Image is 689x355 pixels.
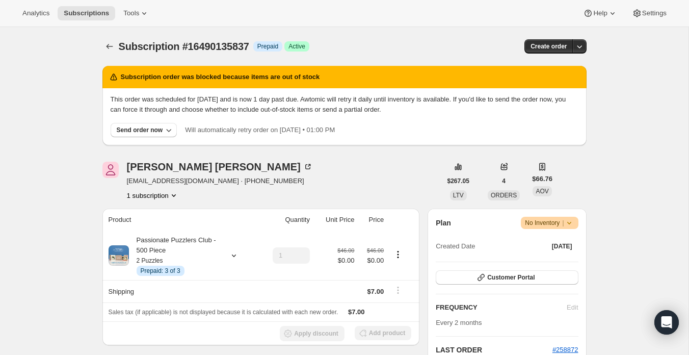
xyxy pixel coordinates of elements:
span: No Inventory [525,218,574,228]
span: $0.00 [337,256,354,266]
span: 4 [502,177,506,185]
th: Shipping [102,280,258,302]
div: [PERSON_NAME] [PERSON_NAME] [127,162,313,172]
span: LTV [453,192,464,199]
span: Analytics [22,9,49,17]
div: Send order now [117,126,163,134]
span: $7.00 [348,308,365,316]
span: Subscription #16490135837 [119,41,249,52]
p: This order was scheduled for [DATE] and is now 1 day past due. Awtomic will retry it daily until ... [111,94,578,115]
span: Tools [123,9,139,17]
h2: LAST ORDER [436,345,552,355]
span: AOV [536,188,548,195]
button: Subscriptions [58,6,115,20]
span: Active [288,42,305,50]
p: Will automatically retry order on [DATE] • 01:00 PM [185,125,335,135]
small: 2 Puzzles [137,257,163,264]
span: [EMAIL_ADDRESS][DOMAIN_NAME] · [PHONE_NUMBER] [127,176,313,186]
span: ORDERS [491,192,517,199]
button: Subscriptions [102,39,117,54]
h2: Subscription order was blocked because items are out of stock [121,72,320,82]
span: Prepaid [257,42,278,50]
h2: FREQUENCY [436,302,567,313]
span: Sales tax (if applicable) is not displayed because it is calculated with each new order. [109,309,338,316]
span: $0.00 [360,256,384,266]
button: Tools [117,6,155,20]
small: $46.00 [367,247,384,253]
small: $46.00 [337,247,354,253]
button: Send order now [111,123,177,137]
span: Settings [642,9,667,17]
th: Quantity [257,209,313,231]
span: Prepaid: 3 of 3 [141,267,180,275]
button: Settings [626,6,673,20]
span: Create order [531,42,567,50]
span: Help [593,9,607,17]
button: Analytics [16,6,56,20]
h2: Plan [436,218,451,228]
span: Customer Portal [487,273,535,282]
span: Janette Moore [102,162,119,178]
span: Created Date [436,241,475,251]
button: Customer Portal [436,270,578,285]
button: Shipping actions [390,285,406,296]
button: #258872 [552,345,578,355]
span: [DATE] [552,242,572,250]
button: Product actions [390,249,406,260]
span: $7.00 [367,288,384,295]
button: Create order [524,39,573,54]
div: Passionate Puzzlers Club - 500 Piece [129,235,221,276]
span: Every 2 months [436,319,482,326]
button: 4 [496,174,512,188]
button: [DATE] [546,239,578,253]
button: Help [577,6,623,20]
span: $267.05 [447,177,469,185]
img: product img [109,245,129,266]
th: Product [102,209,258,231]
a: #258872 [552,346,578,353]
button: $267.05 [441,174,475,188]
span: | [562,219,564,227]
div: Open Intercom Messenger [654,310,679,335]
span: Subscriptions [64,9,109,17]
th: Price [357,209,387,231]
th: Unit Price [313,209,357,231]
button: Product actions [127,190,179,200]
span: $66.76 [532,174,552,184]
